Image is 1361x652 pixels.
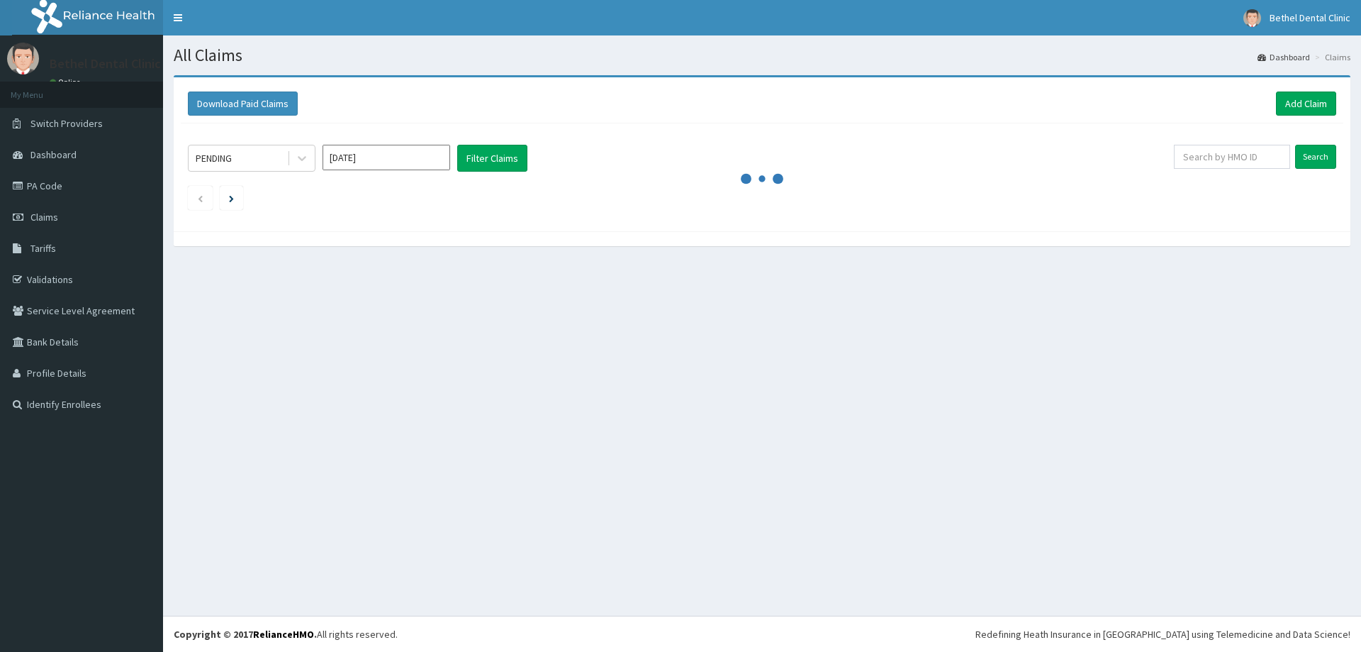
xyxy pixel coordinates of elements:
div: Redefining Heath Insurance in [GEOGRAPHIC_DATA] using Telemedicine and Data Science! [975,627,1350,641]
input: Select Month and Year [323,145,450,170]
span: Bethel Dental Clinic [1270,11,1350,24]
button: Download Paid Claims [188,92,298,116]
button: Filter Claims [457,145,527,172]
span: Tariffs [30,242,56,255]
p: Bethel Dental Clinic [50,57,161,70]
input: Search by HMO ID [1174,145,1290,169]
a: Dashboard [1258,51,1310,63]
span: Dashboard [30,148,77,161]
input: Search [1295,145,1336,169]
div: PENDING [196,151,232,165]
a: Online [50,77,84,87]
a: RelianceHMO [253,628,314,641]
h1: All Claims [174,46,1350,65]
span: Claims [30,211,58,223]
img: User Image [1243,9,1261,27]
footer: All rights reserved. [163,616,1361,652]
span: Switch Providers [30,117,103,130]
a: Previous page [197,192,203,204]
svg: audio-loading [741,158,783,200]
a: Next page [229,192,234,204]
li: Claims [1311,51,1350,63]
img: User Image [7,43,39,74]
a: Add Claim [1276,92,1336,116]
strong: Copyright © 2017 . [174,628,317,641]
